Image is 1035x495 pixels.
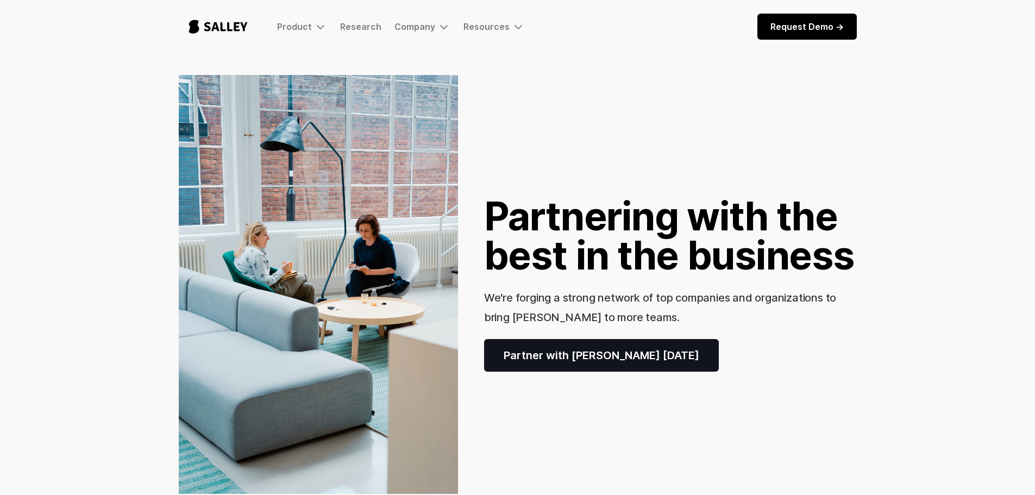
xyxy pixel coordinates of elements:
div: Product [277,20,327,33]
div: Resources [463,20,525,33]
div: Company [394,20,450,33]
h3: We're forging a strong network of top companies and organizations to bring [PERSON_NAME] to more ... [484,291,836,324]
h1: Partnering with the best in the business [484,197,857,275]
div: Product [277,21,312,32]
a: home [179,9,258,45]
a: Research [340,21,381,32]
a: Partner with [PERSON_NAME] [DATE] [484,339,719,372]
div: Company [394,21,435,32]
a: Request Demo -> [757,14,857,40]
div: Resources [463,21,510,32]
